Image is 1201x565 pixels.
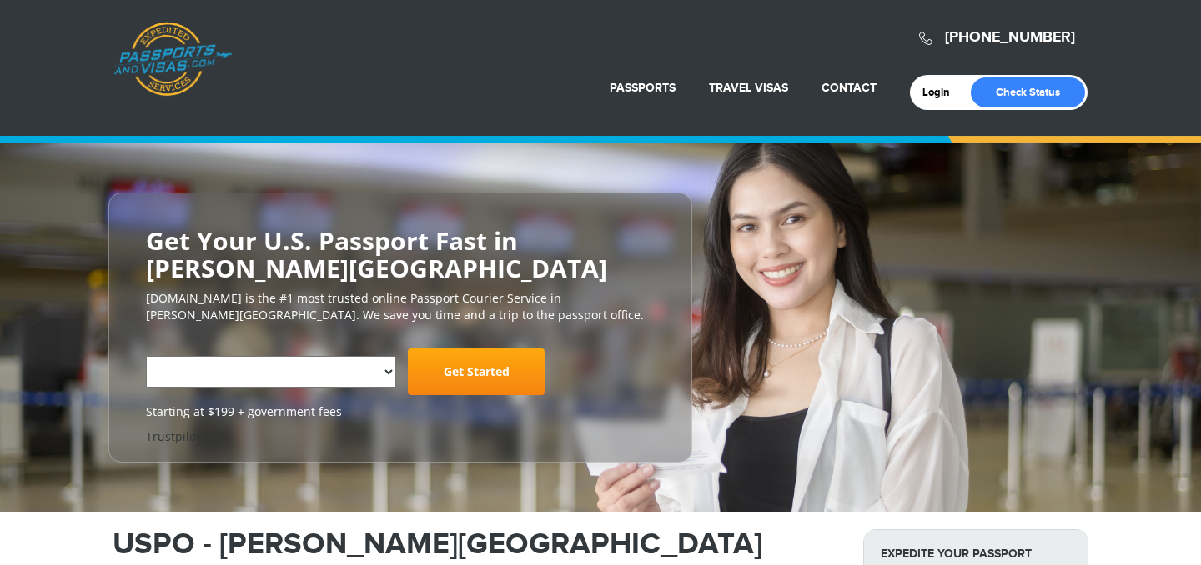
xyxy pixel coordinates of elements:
a: Trustpilot [146,428,200,444]
a: Check Status [971,77,1085,107]
span: Starting at $199 + government fees [146,403,655,420]
p: [DOMAIN_NAME] is the #1 most trusted online Passport Courier Service in [PERSON_NAME][GEOGRAPHIC_... [146,290,655,323]
a: Travel Visas [709,81,788,95]
a: [PHONE_NUMBER] [945,28,1075,47]
a: Login [922,86,962,99]
h1: USPO - [PERSON_NAME][GEOGRAPHIC_DATA] [113,529,838,559]
a: Passports [610,81,676,95]
h2: Get Your U.S. Passport Fast in [PERSON_NAME][GEOGRAPHIC_DATA] [146,227,655,282]
a: Passports & [DOMAIN_NAME] [113,22,232,97]
a: Contact [822,81,877,95]
a: Get Started [408,348,545,395]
